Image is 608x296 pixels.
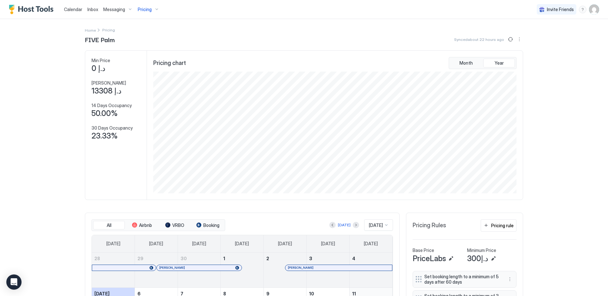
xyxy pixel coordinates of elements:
span: د.إ 0 [92,64,105,73]
span: Year [495,60,504,66]
span: All [107,222,111,228]
td: October 3, 2025 [307,253,350,288]
a: September 28, 2025 [92,253,135,264]
button: Edit [490,255,497,262]
span: Airbnb [139,222,152,228]
span: Invite Friends [547,7,574,12]
a: Home [85,27,96,33]
td: October 4, 2025 [349,253,392,288]
button: Booking [192,221,224,230]
button: Next month [353,222,359,228]
a: Tuesday [186,235,212,252]
a: October 4, 2025 [350,253,392,264]
td: September 30, 2025 [178,253,221,288]
span: [DATE] [278,241,292,247]
span: 1 [223,256,225,261]
div: [PERSON_NAME] [159,266,239,270]
a: Host Tools Logo [9,5,56,14]
span: Home [85,28,96,33]
a: Saturday [358,235,384,252]
span: [DATE] [364,241,378,247]
span: PriceLabs [413,254,446,263]
td: September 29, 2025 [135,253,178,288]
span: Inbox [87,7,98,12]
a: Friday [315,235,341,252]
span: د.إ 13308 [92,86,122,96]
button: Previous month [329,222,336,228]
a: Thursday [272,235,298,252]
span: [DATE] [321,241,335,247]
span: Month [459,60,473,66]
td: September 28, 2025 [92,253,135,288]
span: [DATE] [192,241,206,247]
span: 14 Days Occupancy [92,103,132,108]
button: Pricing rule [481,219,516,232]
span: [DATE] [369,222,383,228]
a: September 29, 2025 [135,253,178,264]
a: Wednesday [229,235,255,252]
div: [PERSON_NAME] [288,266,389,270]
span: 23.33% [92,131,118,141]
button: [DATE] [337,221,351,229]
span: Pricing Rules [413,222,446,229]
span: Minimum Price [467,248,496,253]
span: Base Price [413,248,434,253]
button: Month [450,59,482,68]
td: October 1, 2025 [221,253,264,288]
span: [PERSON_NAME] [92,80,126,86]
a: Inbox [87,6,98,13]
div: Set booking length to a minimum of 5 days after 60 days menu [413,271,516,288]
span: 4 [352,256,355,261]
span: [DATE] [235,241,249,247]
button: Sync prices [507,35,514,43]
span: 30 [180,256,187,261]
span: Calendar [64,7,82,12]
button: VRBO [159,221,191,230]
div: menu [516,35,523,43]
a: Sunday [100,235,127,252]
span: Pricing chart [153,60,186,67]
span: Messaging [103,7,125,12]
span: [DATE] [149,241,163,247]
span: Booking [203,222,219,228]
div: menu [579,6,586,13]
div: Pricing rule [491,222,514,229]
span: [PERSON_NAME] [159,266,185,270]
a: September 30, 2025 [178,253,221,264]
button: All [93,221,125,230]
a: Monday [143,235,169,252]
span: 3 [309,256,312,261]
span: 50.00% [92,109,118,118]
span: [PERSON_NAME] [288,266,313,270]
span: Pricing [138,7,152,12]
span: VRBO [172,222,184,228]
button: Edit [447,255,455,262]
button: Year [483,59,515,68]
a: October 3, 2025 [307,253,349,264]
button: More options [516,35,523,43]
div: User profile [589,4,599,15]
td: October 2, 2025 [263,253,307,288]
span: Set booking length to a minimum of 5 days after 60 days [424,274,500,285]
span: 30 Days Occupancy [92,125,133,131]
div: tab-group [92,219,225,231]
span: 28 [94,256,100,261]
span: 29 [137,256,143,261]
a: Calendar [64,6,82,13]
span: FIVE Palm [85,35,115,44]
a: October 2, 2025 [264,253,307,264]
div: menu [506,275,514,283]
button: Airbnb [126,221,158,230]
div: Open Intercom Messenger [6,274,22,290]
span: [DATE] [106,241,120,247]
button: More options [506,275,514,283]
div: [DATE] [338,222,351,228]
span: Synced about 22 hours ago [454,37,504,42]
span: 2 [266,256,269,261]
span: Min Price [92,58,110,63]
span: Breadcrumb [102,28,115,32]
div: Breadcrumb [85,27,96,33]
div: tab-group [449,57,516,69]
a: October 1, 2025 [221,253,263,264]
